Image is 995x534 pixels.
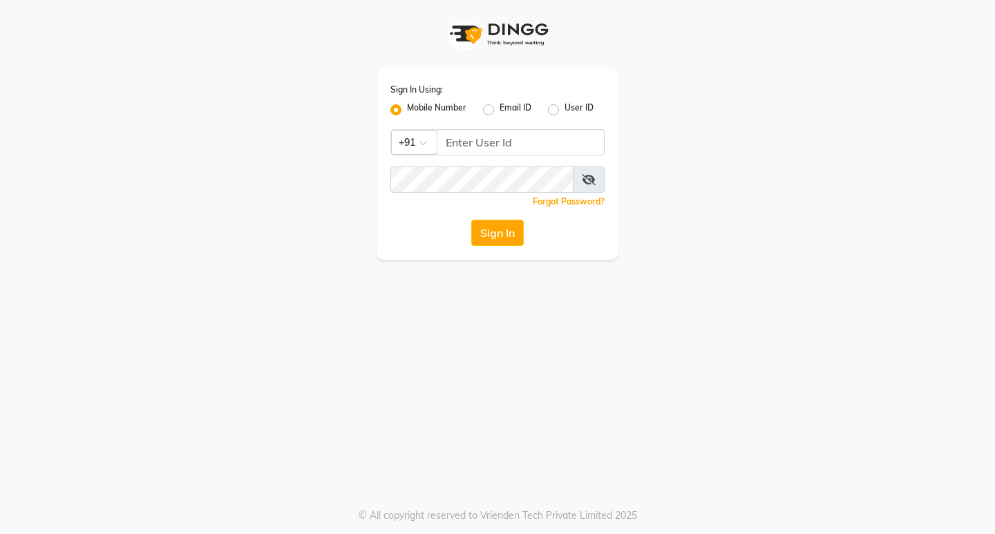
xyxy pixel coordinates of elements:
a: Forgot Password? [533,196,605,207]
img: logo1.svg [442,14,553,55]
button: Sign In [471,220,524,246]
label: Email ID [500,102,531,118]
label: Mobile Number [407,102,466,118]
label: Sign In Using: [390,84,443,96]
label: User ID [565,102,594,118]
input: Username [390,166,574,193]
input: Username [437,129,605,155]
